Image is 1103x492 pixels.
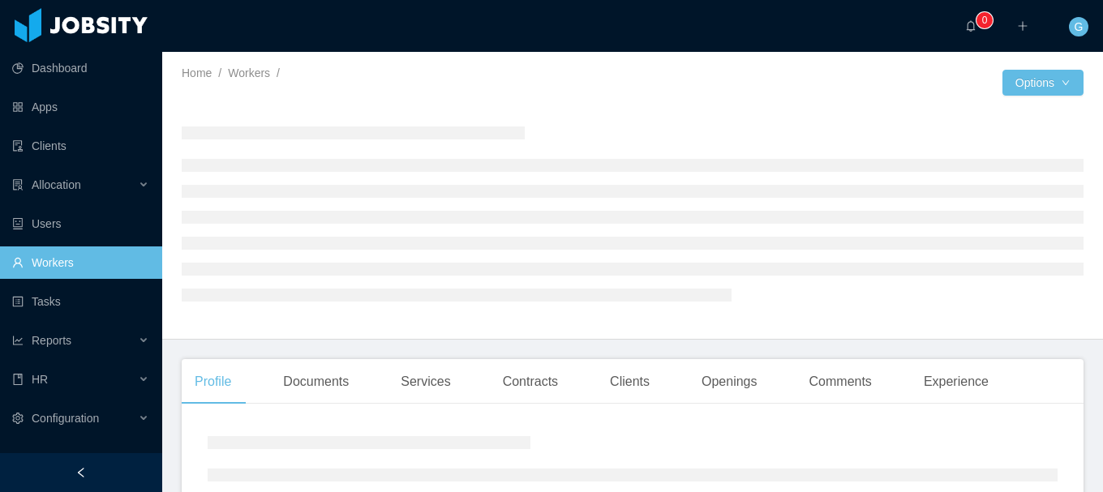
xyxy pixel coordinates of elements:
a: icon: auditClients [12,130,149,162]
span: / [218,66,221,79]
span: / [277,66,280,79]
span: G [1075,17,1084,36]
span: Reports [32,334,71,347]
div: Openings [689,359,770,404]
a: Home [182,66,212,79]
a: icon: appstoreApps [12,91,149,123]
i: icon: solution [12,179,24,190]
sup: 0 [976,12,993,28]
i: icon: plus [1017,20,1028,32]
span: Allocation [32,178,81,191]
a: Workers [228,66,270,79]
i: icon: book [12,374,24,385]
a: icon: robotUsers [12,207,149,240]
a: icon: pie-chartDashboard [12,52,149,84]
i: icon: line-chart [12,335,24,346]
div: Clients [597,359,663,404]
div: Contracts [490,359,571,404]
i: icon: setting [12,413,24,424]
span: Configuration [32,412,99,425]
span: HR [32,373,48,386]
div: Profile [182,359,244,404]
div: Services [388,359,463,404]
div: Documents [270,359,362,404]
div: Comments [796,359,885,404]
a: icon: userWorkers [12,246,149,279]
i: icon: bell [965,20,976,32]
div: Experience [911,359,1002,404]
a: icon: profileTasks [12,285,149,318]
button: Optionsicon: down [1002,70,1084,96]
